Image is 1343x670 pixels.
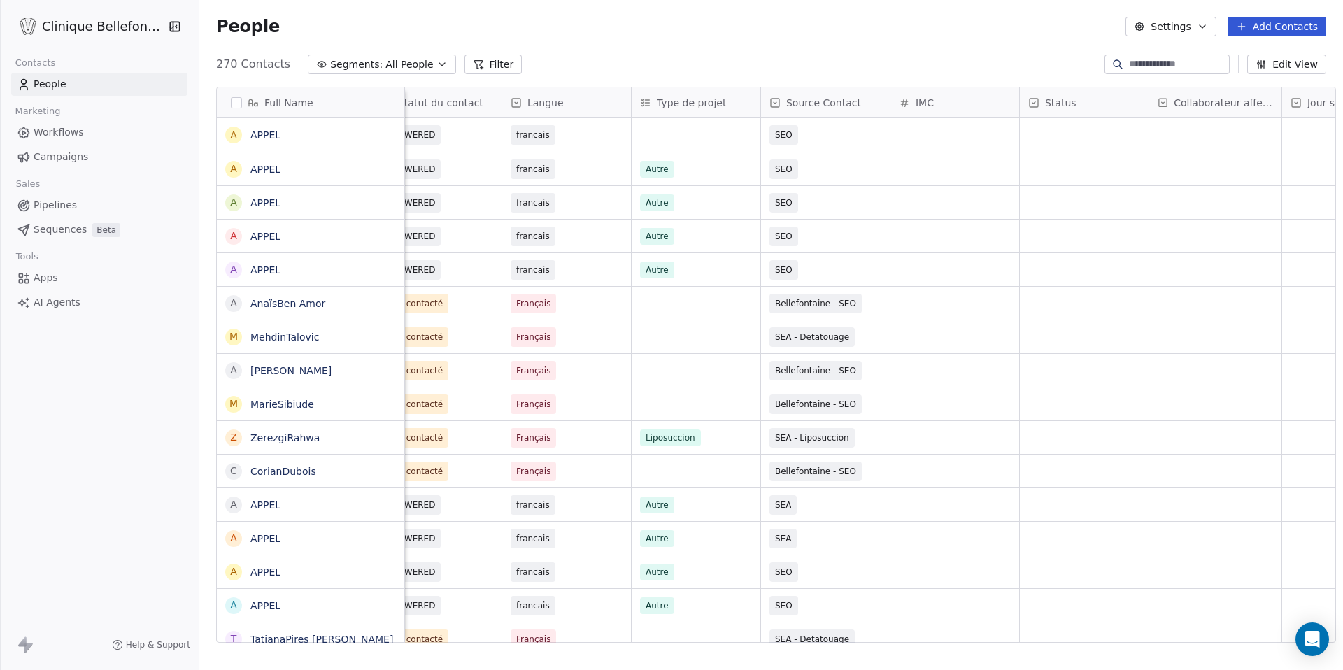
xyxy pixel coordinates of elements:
div: Langue [502,87,631,117]
span: Liposuccion [640,429,701,446]
div: A [230,497,237,512]
span: Collaborateur affecté [1174,96,1273,110]
span: Autre [640,228,674,245]
span: SEO [775,196,793,210]
a: SequencesBeta [11,218,187,241]
span: AI Agents [34,295,80,310]
span: francais [516,196,550,210]
span: ANSWERED [387,599,435,613]
span: Full Name [264,96,313,110]
span: Français [516,330,550,344]
span: Apps [34,271,58,285]
span: Non contacté [387,464,443,478]
button: Edit View [1247,55,1326,74]
span: SEA [775,532,791,546]
div: A [230,296,237,311]
span: Contacts [9,52,62,73]
div: A [230,564,237,579]
span: SEA - Detatouage [775,632,849,646]
span: Status [1045,96,1076,110]
a: APPEL [250,197,280,208]
a: MarieSibiude [250,399,314,410]
div: M [229,329,238,344]
span: francais [516,498,550,512]
a: APPEL [250,264,280,276]
button: Settings [1125,17,1216,36]
a: APPEL [250,600,280,611]
div: grid [217,118,405,643]
span: SEO [775,565,793,579]
span: Sequences [34,222,87,237]
div: A [230,262,237,277]
span: SEO [775,229,793,243]
span: 270 Contacts [216,56,290,73]
span: Help & Support [126,639,190,650]
span: Non contacté [387,330,443,344]
span: Français [516,632,550,646]
span: Français [516,364,550,378]
span: Segments: [330,57,383,72]
a: APPEL [250,129,280,141]
button: Add Contacts [1228,17,1326,36]
span: Sales [10,173,46,194]
a: Pipelines [11,194,187,217]
div: A [230,363,237,378]
div: Collaborateur affecté [1149,87,1281,117]
div: Open Intercom Messenger [1295,622,1329,656]
a: CorianDubois [250,466,316,477]
a: APPEL [250,566,280,578]
div: Statut du contact [373,87,502,117]
span: ANSWERED [387,196,435,210]
span: Campaigns [34,150,88,164]
a: ZerezgiRahwa [250,432,320,443]
div: A [230,195,237,210]
span: ANSWERED [387,263,435,277]
span: Type de projet [657,96,726,110]
span: Non contacté [387,364,443,378]
span: Français [516,431,550,445]
span: SEO [775,128,793,142]
span: ANSWERED [387,565,435,579]
span: Autre [640,194,674,211]
span: Autre [640,497,674,513]
div: A [230,162,237,176]
span: Tools [10,246,44,267]
span: Bellefontaine - SEO [775,397,856,411]
span: Français [516,297,550,311]
span: ANSWERED [387,229,435,243]
a: Campaigns [11,145,187,169]
span: francais [516,599,550,613]
span: Bellefontaine - SEO [775,297,856,311]
div: IMC [890,87,1019,117]
span: ANSWERED [387,498,435,512]
div: T [231,632,237,646]
a: People [11,73,187,96]
a: [PERSON_NAME] [250,365,332,376]
span: SEA - Liposuccion [775,431,849,445]
div: M [229,397,238,411]
span: Non contacté [387,632,443,646]
span: Autre [640,161,674,178]
span: Autre [640,262,674,278]
span: Non contacté [387,297,443,311]
div: A [230,531,237,546]
span: People [216,16,280,37]
span: francais [516,565,550,579]
a: Apps [11,266,187,290]
button: Clinique Bellefontaine [17,15,157,38]
a: APPEL [250,533,280,544]
span: Clinique Bellefontaine [42,17,163,36]
span: Autre [640,564,674,580]
a: APPEL [250,499,280,511]
span: Bellefontaine - SEO [775,464,856,478]
span: francais [516,229,550,243]
div: Source Contact [761,87,890,117]
span: Bellefontaine - SEO [775,364,856,378]
span: francais [516,532,550,546]
div: Type de projet [632,87,760,117]
div: A [230,598,237,613]
span: Workflows [34,125,84,140]
span: Français [516,397,550,411]
span: SEO [775,162,793,176]
span: francais [516,263,550,277]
